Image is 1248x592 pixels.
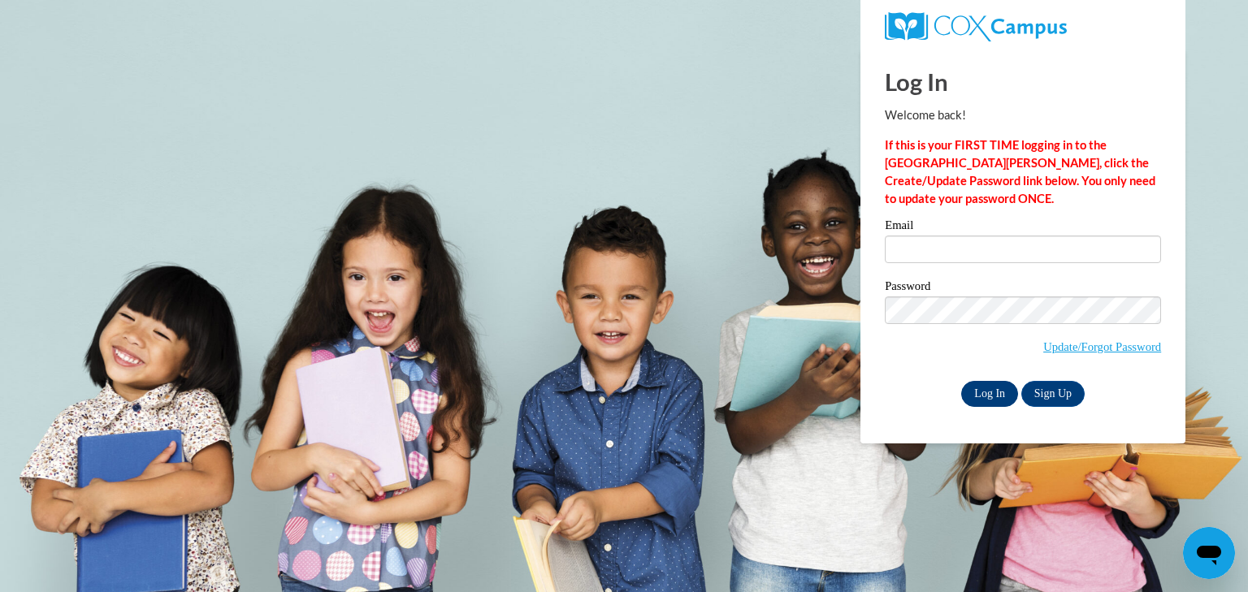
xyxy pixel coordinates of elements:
[885,138,1155,205] strong: If this is your FIRST TIME logging in to the [GEOGRAPHIC_DATA][PERSON_NAME], click the Create/Upd...
[885,65,1161,98] h1: Log In
[1021,381,1085,407] a: Sign Up
[1043,340,1161,353] a: Update/Forgot Password
[885,106,1161,124] p: Welcome back!
[885,280,1161,296] label: Password
[961,381,1018,407] input: Log In
[885,219,1161,236] label: Email
[885,12,1161,41] a: COX Campus
[885,12,1067,41] img: COX Campus
[1183,527,1235,579] iframe: Button to launch messaging window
